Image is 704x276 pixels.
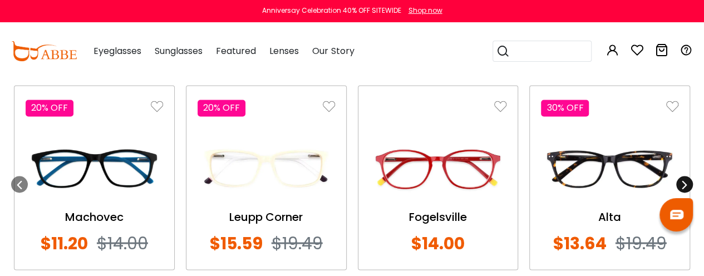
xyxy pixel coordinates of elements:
div: 30% OFF [541,100,589,116]
img: Fogelsville [370,134,507,203]
img: like [494,100,506,112]
img: like [151,100,163,112]
div: 20% OFF [26,100,73,116]
span: Lenses [269,45,299,57]
span: $14.00 [97,231,148,255]
span: $13.64 [553,231,607,255]
img: Leupp Corner [198,134,335,203]
span: $19.49 [616,231,667,255]
a: Shop now [403,6,442,15]
span: $14.00 [411,231,465,255]
div: Anniversay Celebration 40% OFF SITEWIDE [262,6,401,16]
img: like [666,100,678,112]
img: Machovec [26,134,163,203]
a: Leupp Corner [198,208,335,225]
img: Alta [541,134,678,203]
span: $19.49 [272,231,323,255]
span: $11.20 [41,231,88,255]
span: Featured [216,45,256,57]
img: chat [670,210,683,219]
img: abbeglasses.com [11,41,77,61]
div: 20% OFF [198,100,245,116]
a: Alta [541,208,678,225]
div: Shop now [408,6,442,16]
a: Fogelsville [370,208,507,225]
img: like [323,100,335,112]
a: Machovec [26,208,163,225]
span: Our Story [312,45,354,57]
span: Sunglasses [155,45,203,57]
span: Eyeglasses [93,45,141,57]
span: $15.59 [210,231,263,255]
